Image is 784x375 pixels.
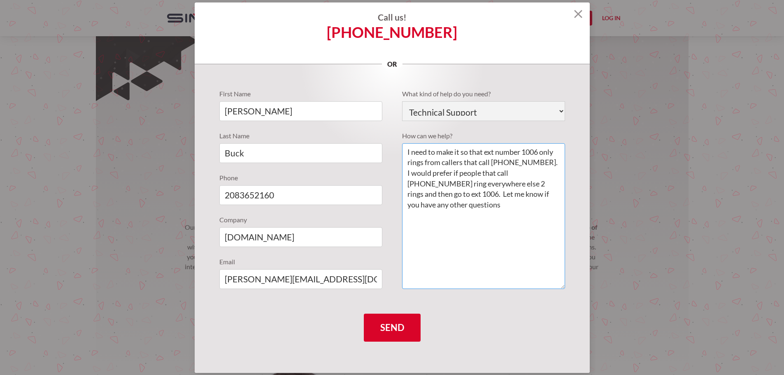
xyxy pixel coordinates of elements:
h4: Call us! [195,12,590,22]
label: What kind of help do you need? [402,89,565,99]
p: or [382,59,402,69]
label: How can we help? [402,131,565,141]
a: [PHONE_NUMBER] [327,27,457,37]
label: First Name [219,89,382,99]
label: Phone [219,173,382,183]
label: Company [219,215,382,225]
label: Email [219,257,382,267]
input: Send [364,314,421,342]
form: Support Requests [219,89,565,342]
label: Last Name [219,131,382,141]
